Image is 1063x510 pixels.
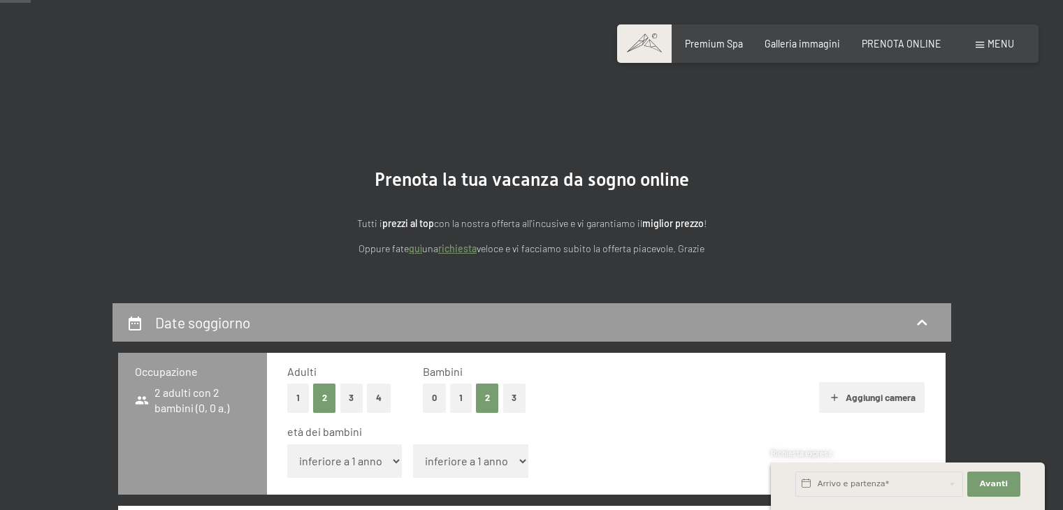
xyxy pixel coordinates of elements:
[340,384,363,412] button: 3
[367,384,391,412] button: 4
[313,384,336,412] button: 2
[135,364,250,379] h3: Occupazione
[382,217,434,229] strong: prezzi al top
[967,472,1020,497] button: Avanti
[423,365,463,378] span: Bambini
[287,384,309,412] button: 1
[375,169,689,190] span: Prenota la tua vacanza da sogno online
[642,217,704,229] strong: miglior prezzo
[224,241,839,257] p: Oppure fate una veloce e vi facciamo subito la offerta piacevole. Grazie
[862,38,941,50] a: PRENOTA ONLINE
[765,38,840,50] a: Galleria immagini
[450,384,472,412] button: 1
[224,216,839,232] p: Tutti i con la nostra offerta all'incusive e vi garantiamo il !
[135,385,250,416] span: 2 adulti con 2 bambini (0, 0 a.)
[771,449,832,458] span: Richiesta express
[685,38,743,50] a: Premium Spa
[503,384,526,412] button: 3
[438,242,477,254] a: richiesta
[476,384,499,412] button: 2
[287,424,914,439] div: età dei bambini
[155,314,250,331] h2: Date soggiorno
[980,479,1008,490] span: Avanti
[988,38,1014,50] span: Menu
[409,242,422,254] a: quì
[819,382,925,413] button: Aggiungi camera
[287,365,317,378] span: Adulti
[423,384,446,412] button: 0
